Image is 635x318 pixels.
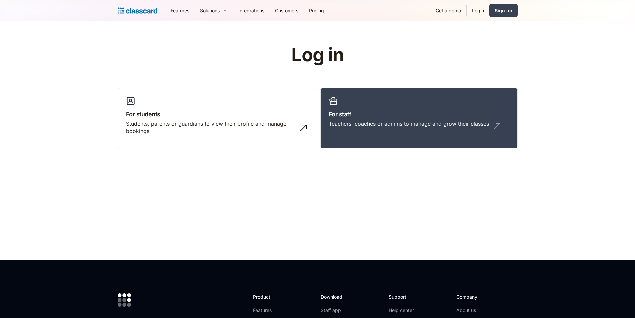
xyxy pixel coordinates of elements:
h2: Product [253,293,289,300]
a: For staffTeachers, coaches or admins to manage and grow their classes [320,88,518,149]
div: Solutions [200,7,220,14]
a: Features [253,307,289,314]
a: Help center [389,307,416,314]
div: Teachers, coaches or admins to manage and grow their classes [329,120,489,127]
a: Get a demo [430,3,466,18]
a: Sign up [489,4,518,17]
a: Features [165,3,195,18]
a: Staff app [321,307,348,314]
h3: For staff [329,110,509,119]
div: Sign up [495,7,512,14]
div: Solutions [195,3,233,18]
a: For studentsStudents, parents or guardians to view their profile and manage bookings [118,88,315,149]
h2: Company [456,293,501,300]
a: Customers [270,3,304,18]
h2: Support [389,293,416,300]
h1: Log in [212,45,423,65]
div: Students, parents or guardians to view their profile and manage bookings [126,120,293,135]
a: Integrations [233,3,270,18]
a: home [118,6,157,15]
a: About us [456,307,501,314]
h3: For students [126,110,307,119]
a: Pricing [304,3,329,18]
a: Login [467,3,489,18]
h2: Download [321,293,348,300]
